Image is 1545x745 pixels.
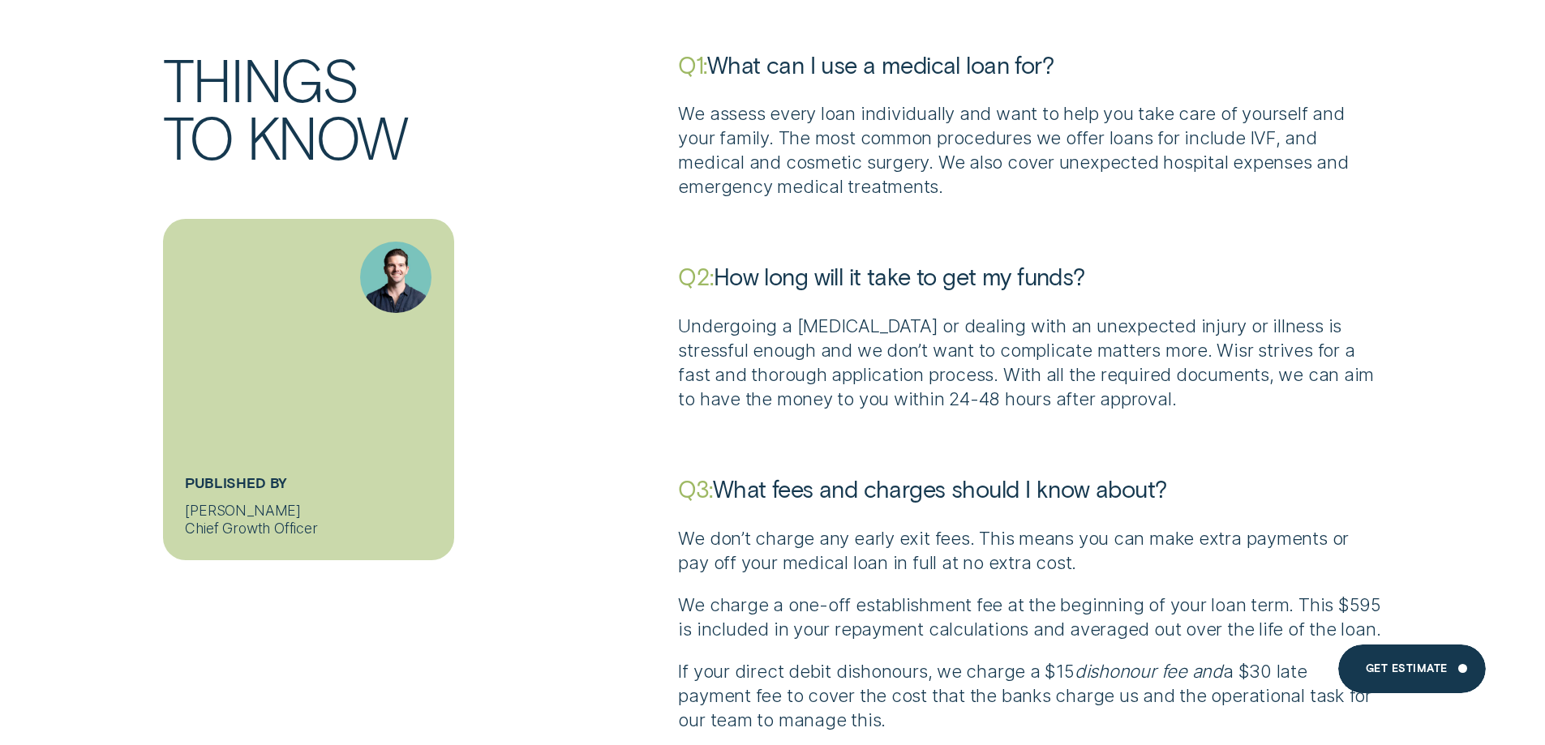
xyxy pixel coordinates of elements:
[678,526,1382,575] p: We don’t charge any early exit fees. This means you can make extra payments or pay off your medic...
[1338,644,1485,693] a: Get Estimate
[678,262,713,290] strong: Q2:
[678,50,706,79] strong: Q1:
[678,474,1382,503] p: What fees and charges should I know about?
[678,593,1382,641] p: We charge a one-off establishment fee at the beginning of your loan term. This $595 is included i...
[678,262,1382,291] p: How long will it take to get my funds?
[153,50,669,220] h2: Things to know
[678,659,1382,732] p: If your direct debit dishonours, we charge a $15 a $30 late payment fee to cover the cost that th...
[185,473,431,501] h5: Published By
[1075,660,1223,682] em: dishonour fee and
[678,474,712,503] strong: Q3:
[678,50,1382,79] p: What can I use a medical loan for?
[185,520,431,537] div: Chief Growth Officer
[678,314,1382,411] p: Undergoing a [MEDICAL_DATA] or dealing with an unexpected injury or illness is stressful enough a...
[678,101,1382,199] p: We assess every loan individually and want to help you take care of yourself and your family. The...
[163,219,454,559] a: Published By[PERSON_NAME]Chief Growth Officer
[185,502,431,537] div: [PERSON_NAME]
